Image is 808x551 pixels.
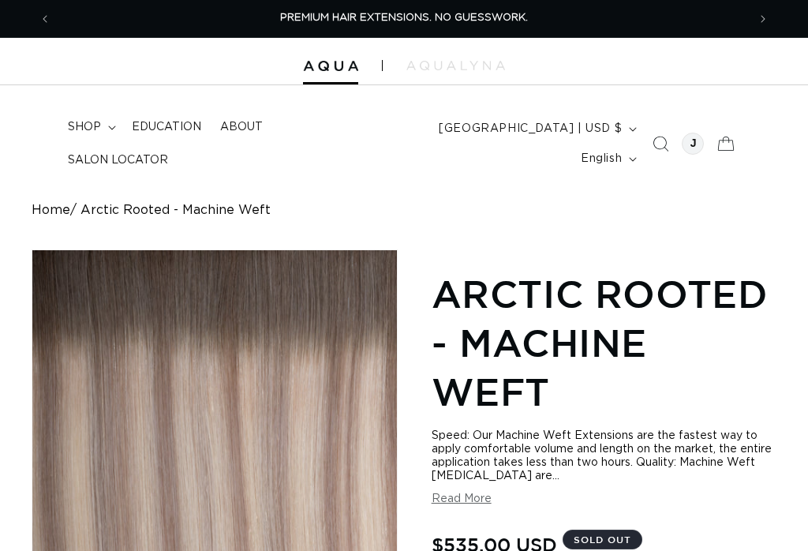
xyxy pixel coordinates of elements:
img: aqualyna.com [406,61,505,70]
span: [GEOGRAPHIC_DATA] | USD $ [439,121,622,137]
span: About [220,120,263,134]
summary: shop [58,111,122,144]
span: Sold out [563,530,642,549]
span: Arctic Rooted - Machine Weft [80,203,271,218]
span: Salon Locator [68,153,168,167]
span: English [581,151,622,167]
span: PREMIUM HAIR EXTENSIONS. NO GUESSWORK. [280,13,528,23]
button: [GEOGRAPHIC_DATA] | USD $ [429,114,643,144]
button: Next announcement [746,4,780,34]
div: Speed: Our Machine Weft Extensions are the fastest way to apply comfortable volume and length on ... [432,429,776,483]
a: Education [122,111,211,144]
button: Previous announcement [28,4,62,34]
summary: Search [643,126,678,161]
img: Aqua Hair Extensions [303,61,358,72]
h1: Arctic Rooted - Machine Weft [432,269,776,417]
button: English [571,144,643,174]
button: Read More [432,493,492,506]
a: About [211,111,272,144]
nav: breadcrumbs [32,203,776,218]
a: Home [32,203,70,218]
a: Salon Locator [58,144,178,177]
span: shop [68,120,101,134]
span: Education [132,120,201,134]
